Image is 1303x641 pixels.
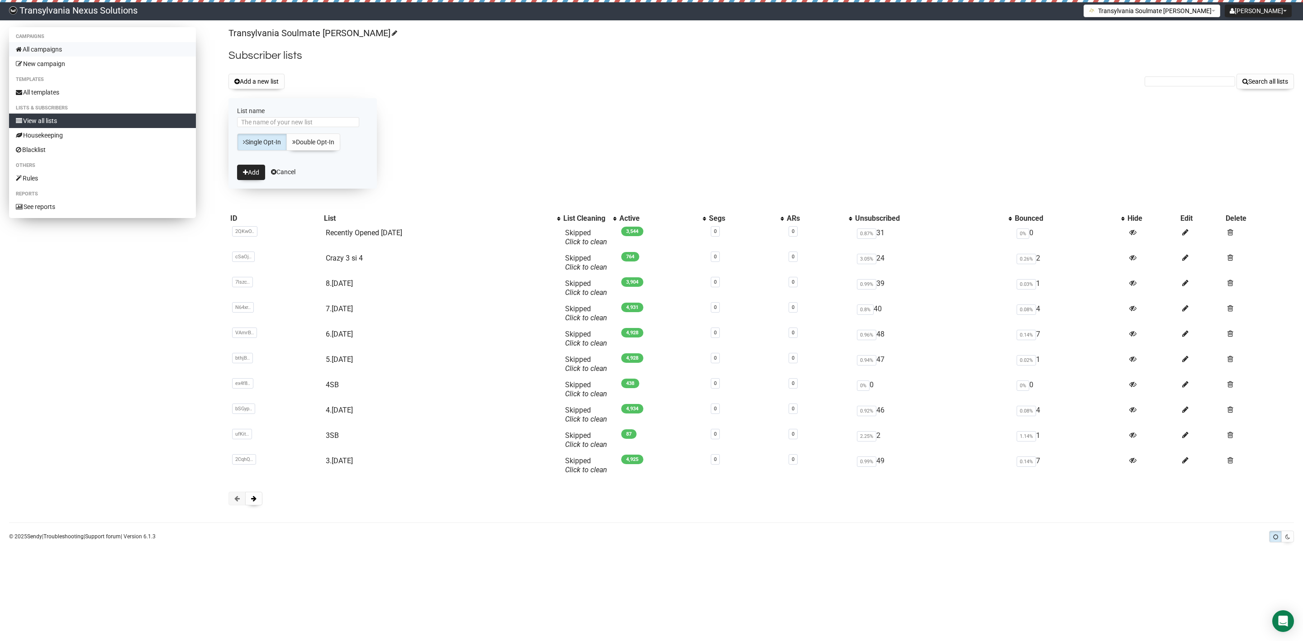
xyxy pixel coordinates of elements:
[228,212,322,225] th: ID: No sort applied, sorting is disabled
[232,252,255,262] span: cSaOj..
[232,353,253,363] span: bthjB..
[271,168,295,176] a: Cancel
[565,440,607,449] a: Click to clean
[1224,212,1294,225] th: Delete: No sort applied, sorting is disabled
[714,406,717,412] a: 0
[9,103,196,114] li: Lists & subscribers
[326,254,363,262] a: Crazy 3 si 4
[565,279,607,297] span: Skipped
[9,199,196,214] a: See reports
[85,533,121,540] a: Support forum
[9,6,17,14] img: 586cc6b7d8bc403f0c61b981d947c989
[792,254,794,260] a: 0
[1272,610,1294,632] div: Open Intercom Messenger
[9,31,196,42] li: Campaigns
[1179,212,1224,225] th: Edit: No sort applied, sorting is disabled
[1013,275,1126,301] td: 1
[714,330,717,336] a: 0
[714,456,717,462] a: 0
[326,380,339,389] a: 4SB
[1127,214,1177,223] div: Hide
[565,288,607,297] a: Click to clean
[237,165,265,180] button: Add
[714,431,717,437] a: 0
[565,406,607,423] span: Skipped
[9,74,196,85] li: Templates
[232,226,257,237] span: 2QKwO..
[857,330,876,340] span: 0.96%
[232,302,254,313] span: N64xr..
[1015,214,1117,223] div: Bounced
[1089,7,1096,14] img: 1.png
[232,454,256,465] span: 2CqhQ..
[326,330,353,338] a: 6.[DATE]
[565,304,607,322] span: Skipped
[565,431,607,449] span: Skipped
[1084,5,1220,17] button: Transylvania Soulmate [PERSON_NAME]
[1017,228,1029,239] span: 0%
[326,304,353,313] a: 7.[DATE]
[9,42,196,57] a: All campaigns
[9,532,156,541] p: © 2025 | | | Version 6.1.3
[565,389,607,398] a: Click to clean
[326,279,353,288] a: 8.[DATE]
[565,380,607,398] span: Skipped
[1013,225,1126,250] td: 0
[857,431,876,442] span: 2.25%
[1013,301,1126,326] td: 4
[621,303,643,312] span: 4,931
[1017,330,1036,340] span: 0.14%
[232,277,253,287] span: 7lszc..
[9,57,196,71] a: New campaign
[792,355,794,361] a: 0
[1236,74,1294,89] button: Search all lists
[237,117,359,127] input: The name of your new list
[857,456,876,467] span: 0.99%
[565,228,607,246] span: Skipped
[565,364,607,373] a: Click to clean
[1013,351,1126,377] td: 1
[565,313,607,322] a: Click to clean
[853,301,1013,326] td: 40
[857,406,876,416] span: 0.92%
[1017,355,1036,366] span: 0.02%
[1013,402,1126,427] td: 4
[27,533,42,540] a: Sendy
[9,128,196,142] a: Housekeeping
[621,379,639,388] span: 438
[857,228,876,239] span: 0.87%
[237,133,287,151] a: Single Opt-In
[565,465,607,474] a: Click to clean
[857,304,874,315] span: 0.8%
[1126,212,1179,225] th: Hide: No sort applied, sorting is disabled
[621,429,637,439] span: 87
[563,214,609,223] div: List Cleaning
[326,431,339,440] a: 3SB
[853,351,1013,377] td: 47
[326,406,353,414] a: 4.[DATE]
[324,214,553,223] div: List
[9,171,196,185] a: Rules
[792,304,794,310] a: 0
[286,133,340,151] a: Double Opt-In
[326,456,353,465] a: 3.[DATE]
[232,404,255,414] span: bSGyp..
[792,380,794,386] a: 0
[792,431,794,437] a: 0
[853,275,1013,301] td: 39
[714,304,717,310] a: 0
[621,227,643,236] span: 3,544
[1226,214,1292,223] div: Delete
[1013,326,1126,351] td: 7
[43,533,84,540] a: Troubleshooting
[714,380,717,386] a: 0
[621,328,643,337] span: 4,928
[228,74,285,89] button: Add a new list
[621,455,643,464] span: 4,925
[621,277,643,287] span: 3,904
[228,28,396,38] a: Transylvania Soulmate [PERSON_NAME]
[1013,250,1126,275] td: 2
[714,228,717,234] a: 0
[1013,212,1126,225] th: Bounced: No sort applied, activate to apply an ascending sort
[707,212,785,225] th: Segs: No sort applied, activate to apply an ascending sort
